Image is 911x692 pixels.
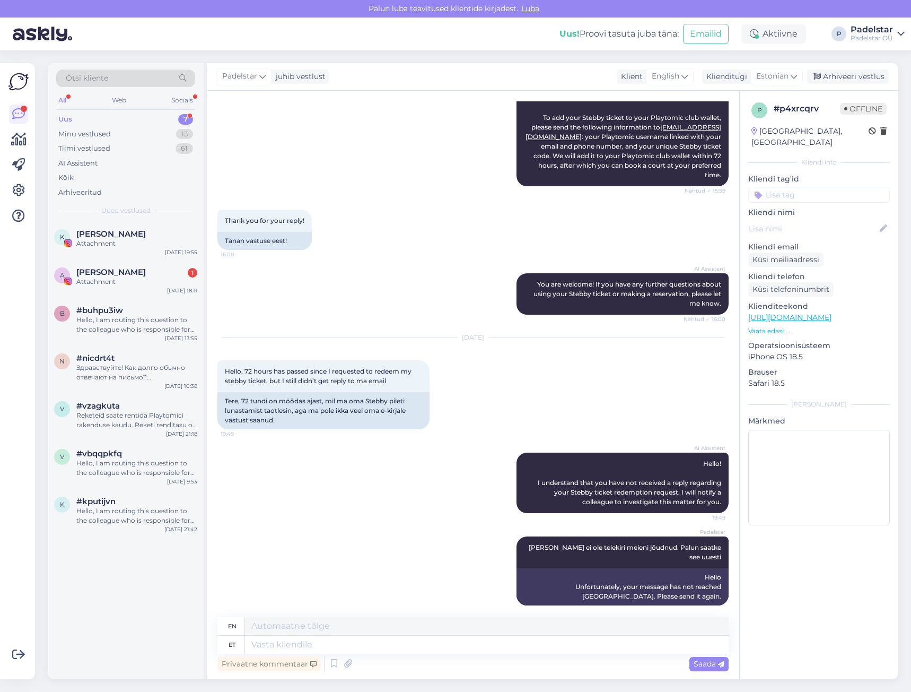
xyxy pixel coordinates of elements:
p: Kliendi email [748,241,890,253]
div: 7 [178,114,193,125]
button: Emailid [683,24,729,44]
div: Hello, I am routing this question to the colleague who is responsible for this topic. The reply m... [76,459,197,478]
div: Klienditugi [702,71,747,82]
div: Tere, 72 tundi on möödas ajast, mil ma oma Stebby pileti lunastamist taotlesin, aga ma pole ikka ... [217,392,430,429]
span: Padelstar [686,528,725,536]
span: 16:00 [221,250,260,258]
div: Здравствуйте! Как долго обычно отвечают на письмо? [PERSON_NAME] отправила, но ответа еще не полу... [76,363,197,382]
b: Uus! [559,29,580,39]
div: et [229,636,235,654]
div: juhib vestlust [271,71,326,82]
span: Hello! I understand that you have not received a reply regarding your Stebby ticket redemption re... [538,460,723,506]
span: #buhpu3iw [76,306,123,315]
span: K [60,233,65,241]
p: Operatsioonisüsteem [748,340,890,351]
input: Lisa tag [748,187,890,203]
div: Reketeid saate rentida Playtomici rakenduse kaudu. Reketi renditasu on 3 eurot ja pallid on kohap... [76,411,197,430]
div: Minu vestlused [58,129,111,140]
div: [PERSON_NAME] [748,400,890,409]
div: All [56,93,68,107]
p: iPhone OS 18.5 [748,351,890,362]
div: [DATE] 10:38 [164,382,197,390]
div: Privaatne kommentaar [217,657,321,671]
div: Attachment [76,277,197,287]
span: k [60,500,65,508]
div: Socials [169,93,195,107]
div: # p4xrcqrv [774,102,840,115]
span: 19:56 [686,606,725,614]
div: [GEOGRAPHIC_DATA], [GEOGRAPHIC_DATA] [751,126,869,148]
span: Otsi kliente [66,73,108,84]
div: Hello Unfortunately, your message has not reached [GEOGRAPHIC_DATA]. Please send it again. [516,568,729,605]
span: AI Assistent [686,265,725,273]
div: Küsi telefoninumbrit [748,282,834,297]
span: Hello, 72 hours has passed since I requested to redeem my stebby ticket, but I still didn’t get r... [225,367,413,385]
span: Amin Zarafshan [76,267,146,277]
span: #nicdrt4t [76,353,115,363]
span: 19:49 [221,430,260,438]
span: Nähtud ✓ 16:00 [684,315,725,323]
span: AI Assistent [686,444,725,452]
span: Estonian [756,71,789,82]
span: v [60,405,64,413]
div: Klient [617,71,643,82]
div: Arhiveeri vestlus [807,70,889,84]
p: Brauser [748,367,890,378]
div: Padelstar [851,25,893,34]
p: Safari 18.5 [748,378,890,389]
div: Kõik [58,172,74,183]
p: Kliendi nimi [748,207,890,218]
div: [DATE] [217,333,729,342]
div: 13 [176,129,193,140]
div: [DATE] 21:42 [164,525,197,533]
p: Vaata edasi ... [748,326,890,336]
div: [DATE] 19:55 [165,248,197,256]
div: AI Assistent [58,158,98,169]
div: [DATE] 9:53 [167,478,197,486]
span: A [60,271,65,279]
a: [URL][DOMAIN_NAME] [748,313,831,322]
span: n [59,357,65,365]
div: Aktiivne [741,24,806,44]
div: Küsi meiliaadressi [748,253,824,267]
div: Hello, I am routing this question to the colleague who is responsible for this topic. The reply m... [76,315,197,334]
span: Padelstar [222,71,257,82]
div: Arhiveeritud [58,187,102,198]
p: Kliendi tag'id [748,174,890,185]
p: Kliendi telefon [748,271,890,282]
div: Hello, I am routing this question to the colleague who is responsible for this topic. The reply m... [76,506,197,525]
div: Attachment [76,239,197,248]
span: Kerstin Koort [76,229,146,239]
div: Tiimi vestlused [58,143,110,154]
span: Hello! To add your Stebby ticket to your Playtomic club wallet, please send the following informa... [525,94,723,179]
div: [DATE] 18:11 [167,287,197,295]
span: v [60,453,64,461]
span: Uued vestlused [101,206,151,215]
div: Proovi tasuta juba täna: [559,28,679,40]
span: #vbqqpkfq [76,449,122,459]
div: Tänan vastuse eest! [217,232,312,250]
div: [DATE] 13:55 [165,334,197,342]
div: Uus [58,114,72,125]
span: Offline [840,103,887,115]
span: #vzagkuta [76,401,120,411]
div: Kliendi info [748,158,890,167]
span: [PERSON_NAME] ei ole teiekiri meieni jõudnud. Palun saatke see uuesti [529,543,723,561]
span: 19:49 [686,514,725,522]
span: b [60,309,65,317]
div: 1 [188,268,197,278]
div: Padelstar OÜ [851,34,893,42]
span: Nähtud ✓ 15:59 [685,187,725,195]
div: en [228,617,236,635]
div: P [831,27,846,41]
span: Thank you for your reply! [225,217,304,224]
span: p [757,106,762,114]
img: Askly Logo [8,72,29,92]
p: Märkmed [748,416,890,427]
p: Klienditeekond [748,301,890,312]
span: You are welcome! If you have any further questions about using your Stebby ticket or making a res... [533,280,723,307]
input: Lisa nimi [749,223,878,235]
div: [DATE] 21:18 [166,430,197,438]
span: Luba [518,4,542,13]
div: Web [110,93,128,107]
